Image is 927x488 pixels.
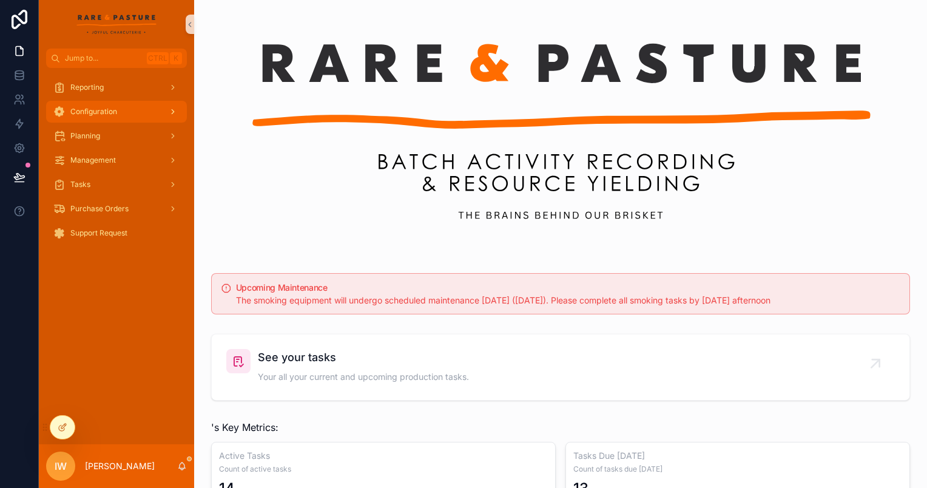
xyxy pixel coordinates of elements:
[70,83,104,92] span: Reporting
[70,204,129,214] span: Purchase Orders
[573,464,902,474] span: Count of tasks due [DATE]
[236,283,900,292] h5: Upcoming Maintenance
[46,101,187,123] a: Configuration
[147,52,169,64] span: Ctrl
[65,53,142,63] span: Jump to...
[39,68,194,260] div: scrollable content
[46,222,187,244] a: Support Request
[46,149,187,171] a: Management
[70,155,116,165] span: Management
[258,371,469,383] span: Your all your current and upcoming production tasks.
[236,295,770,305] span: The smoking equipment will undergo scheduled maintenance [DATE] ([DATE]). Please complete all smo...
[211,420,278,435] span: 's Key Metrics:
[70,107,117,117] span: Configuration
[70,131,100,141] span: Planning
[46,174,187,195] a: Tasks
[171,53,181,63] span: K
[219,464,548,474] span: Count of active tasks
[258,349,469,366] span: See your tasks
[46,198,187,220] a: Purchase Orders
[46,125,187,147] a: Planning
[211,29,910,239] img: 28091-Batch-Activity-Recording-%26-Resource-Yielding.svg
[212,334,909,400] a: See your tasksYour all your current and upcoming production tasks.
[46,49,187,68] button: Jump to...CtrlK
[46,76,187,98] a: Reporting
[70,180,90,189] span: Tasks
[85,460,155,472] p: [PERSON_NAME]
[70,228,127,238] span: Support Request
[219,450,548,462] h3: Active Tasks
[55,459,67,473] span: IW
[76,15,157,34] img: App logo
[573,450,902,462] h3: Tasks Due [DATE]
[236,294,900,307] div: The smoking equipment will undergo scheduled maintenance this Friday (April 12). Please complete ...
